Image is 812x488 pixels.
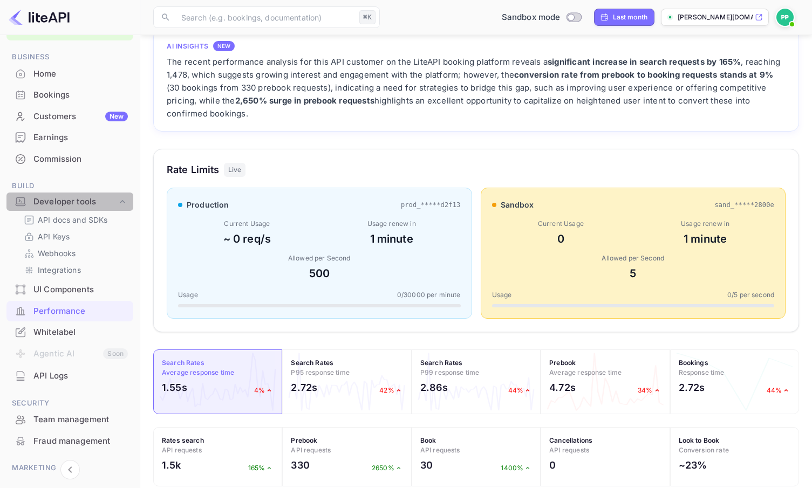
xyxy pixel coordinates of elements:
span: API requests [162,446,202,454]
h2: 330 [291,458,309,472]
a: Bookings [6,85,133,105]
a: API Keys [24,231,125,242]
div: Allowed per Second [178,253,461,263]
div: Developer tools [6,193,133,211]
strong: conversion rate from prebook to booking requests stands at 9% [514,70,773,80]
span: production [187,199,229,210]
h2: 30 [420,458,433,472]
div: API Logs [6,366,133,387]
p: [PERSON_NAME][DOMAIN_NAME]... [678,12,753,22]
span: Conversion rate [679,446,729,454]
div: Team management [6,409,133,430]
strong: Look to Book [679,436,720,444]
span: Average response time [162,368,234,376]
a: Whitelabel [6,322,133,342]
span: sandbox [501,199,534,210]
span: Usage [492,290,512,300]
a: UI Components [6,279,133,299]
div: Home [33,68,128,80]
div: ~ 0 req/s [178,231,316,247]
div: Customers [33,111,128,123]
div: UI Components [6,279,133,300]
div: Webhooks [19,245,129,261]
div: 500 [178,265,461,281]
div: UI Components [33,284,128,296]
p: 165% [248,463,274,473]
p: 42% [379,386,402,395]
div: ⌘K [359,10,376,24]
div: Home [6,64,133,85]
a: API Logs [6,366,133,386]
span: Business [6,51,133,63]
a: API docs and SDKs [24,214,125,225]
div: Last month [613,12,648,22]
div: CustomersNew [6,106,133,127]
a: Integrations [24,264,125,276]
span: API requests [549,446,589,454]
div: Click to change the date range period [594,9,655,26]
strong: Search Rates [162,359,204,367]
a: Home [6,64,133,84]
div: Fraud management [6,431,133,452]
div: 1 minute [636,231,774,247]
div: Allowed per Second [492,253,775,263]
h4: AI Insights [167,42,209,51]
h2: ~23% [679,458,707,472]
span: Security [6,397,133,409]
span: Build [6,180,133,192]
div: Live [224,163,246,177]
div: Earnings [6,127,133,148]
span: 0 / 30000 per minute [397,290,461,300]
div: Current Usage [492,219,630,229]
div: Switch to Production mode [497,11,585,24]
div: Fraud management [33,435,128,448]
p: API Keys [38,231,70,242]
a: Commission [6,149,133,169]
div: Performance [33,305,128,318]
span: P99 response time [420,368,480,376]
div: API docs and SDKs [19,212,129,228]
button: Collapse navigation [60,460,80,479]
div: 1 minute [323,231,461,247]
input: Search (e.g. bookings, documentation) [175,6,355,28]
strong: Rates search [162,436,204,444]
div: Whitelabel [33,326,128,339]
strong: 2,650% surge in prebook requests [235,95,374,106]
span: Average response time [549,368,622,376]
p: Integrations [38,264,81,276]
p: 34% [638,386,661,395]
div: Developer tools [33,196,117,208]
div: Commission [33,153,128,166]
div: Current Usage [178,219,316,229]
h2: 2.86s [420,380,448,395]
h2: 0 [549,458,556,472]
p: 44% [508,386,532,395]
div: 0 [492,231,630,247]
div: Team management [33,414,128,426]
strong: Prebook [291,436,317,444]
span: Usage [178,290,198,300]
p: 4% [254,386,274,395]
a: Webhooks [24,248,125,259]
h3: Rate Limits [167,162,220,177]
a: Team management [6,409,133,429]
div: Usage renew in [323,219,461,229]
div: NEW [213,41,235,51]
div: API Logs [33,370,128,382]
p: 44% [767,386,790,395]
h2: 2.72s [291,380,317,395]
strong: significant increase in search requests by 165% [548,57,741,67]
h2: 1.5k [162,458,181,472]
div: Commission [6,149,133,170]
span: Sandbox mode [502,11,561,24]
strong: Book [420,436,436,444]
a: Performance [6,301,133,321]
div: Earnings [33,132,128,144]
div: 5 [492,265,775,281]
div: Performance [6,301,133,322]
a: CustomersNew [6,106,133,126]
h2: 2.72s [679,380,705,395]
h2: 1.55s [162,380,187,395]
div: Bookings [6,85,133,106]
p: 1400% [501,463,532,473]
